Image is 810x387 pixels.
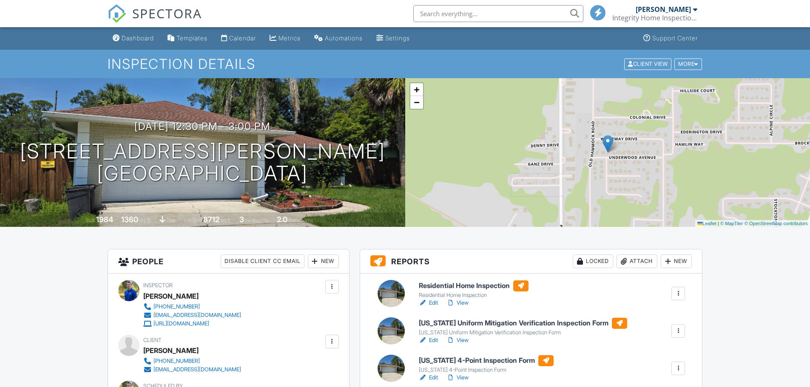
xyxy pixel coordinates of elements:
div: [PERSON_NAME] [143,344,199,357]
a: Dashboard [109,31,157,46]
a: [PHONE_NUMBER] [143,357,241,365]
a: Metrics [266,31,304,46]
a: [PHONE_NUMBER] [143,302,241,311]
div: [US_STATE] 4-Point Inspection Form [419,367,554,373]
a: Leaflet [697,221,716,226]
div: New [661,254,692,268]
div: [PERSON_NAME] [636,5,691,14]
a: Edit [419,336,438,345]
span: − [414,97,419,107]
h6: [US_STATE] Uniform Mitigation Verification Inspection Form [419,318,627,329]
input: Search everything... [413,5,583,22]
div: Metrics [279,34,301,42]
a: [EMAIL_ADDRESS][DOMAIN_NAME] [143,365,241,374]
span: Built [85,217,95,223]
span: sq.ft. [221,217,231,223]
div: [PHONE_NUMBER] [153,303,200,310]
div: [URL][DOMAIN_NAME] [153,320,209,327]
h3: Reports [360,249,702,274]
h1: Inspection Details [108,56,703,71]
div: Disable Client CC Email [221,254,304,268]
a: Automations (Basic) [311,31,366,46]
span: bedrooms [245,217,269,223]
h6: Residential Home Inspection [419,280,529,291]
a: Residential Home Inspection Residential Home Inspection [419,280,529,299]
a: Client View [623,60,674,67]
span: | [718,221,719,226]
div: [PERSON_NAME] [143,290,199,302]
a: View [446,373,469,382]
h3: [DATE] 12:30 pm - 3:00 pm [134,121,270,132]
a: [US_STATE] 4-Point Inspection Form [US_STATE] 4-Point Inspection Form [419,355,554,374]
a: © OpenStreetMap contributors [745,221,808,226]
span: bathrooms [289,217,313,223]
div: Attach [617,254,657,268]
a: View [446,299,469,307]
div: 3 [239,215,244,224]
a: [EMAIL_ADDRESS][DOMAIN_NAME] [143,311,241,319]
h3: People [108,249,349,274]
div: Support Center [652,34,698,42]
div: Templates [176,34,207,42]
div: 1360 [121,215,138,224]
div: Calendar [229,34,256,42]
a: Templates [164,31,211,46]
h6: [US_STATE] 4-Point Inspection Form [419,355,554,366]
h1: [STREET_ADDRESS][PERSON_NAME] [GEOGRAPHIC_DATA] [20,140,385,185]
div: Client View [624,58,671,70]
div: More [674,58,702,70]
div: [PHONE_NUMBER] [153,358,200,364]
a: View [446,336,469,345]
div: Locked [573,254,613,268]
div: 8712 [203,215,219,224]
img: The Best Home Inspection Software - Spectora [108,4,126,23]
a: Calendar [218,31,259,46]
div: Automations [325,34,363,42]
span: slab [167,217,176,223]
a: Zoom in [410,83,423,96]
a: Support Center [640,31,701,46]
span: Inspector [143,282,173,288]
a: © MapTiler [720,221,743,226]
a: SPECTORA [108,11,202,29]
a: [URL][DOMAIN_NAME] [143,319,241,328]
span: sq. ft. [139,217,151,223]
div: New [308,254,339,268]
a: Edit [419,299,438,307]
div: Settings [385,34,410,42]
div: [EMAIL_ADDRESS][DOMAIN_NAME] [153,312,241,319]
span: Lot Size [184,217,202,223]
a: Zoom out [410,96,423,109]
span: Client [143,337,162,343]
a: Settings [373,31,413,46]
span: SPECTORA [132,4,202,22]
div: Residential Home Inspection [419,292,529,299]
span: + [414,84,419,95]
div: Integrity Home Inspections of Florida, LLC [612,14,697,22]
div: [EMAIL_ADDRESS][DOMAIN_NAME] [153,366,241,373]
div: Dashboard [122,34,154,42]
div: 2.0 [277,215,287,224]
div: 1984 [96,215,113,224]
a: Edit [419,373,438,382]
div: [US_STATE] Uniform Mitigation Verification Inspection Form [419,329,627,336]
img: Marker [603,135,613,153]
a: [US_STATE] Uniform Mitigation Verification Inspection Form [US_STATE] Uniform Mitigation Verifica... [419,318,627,336]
